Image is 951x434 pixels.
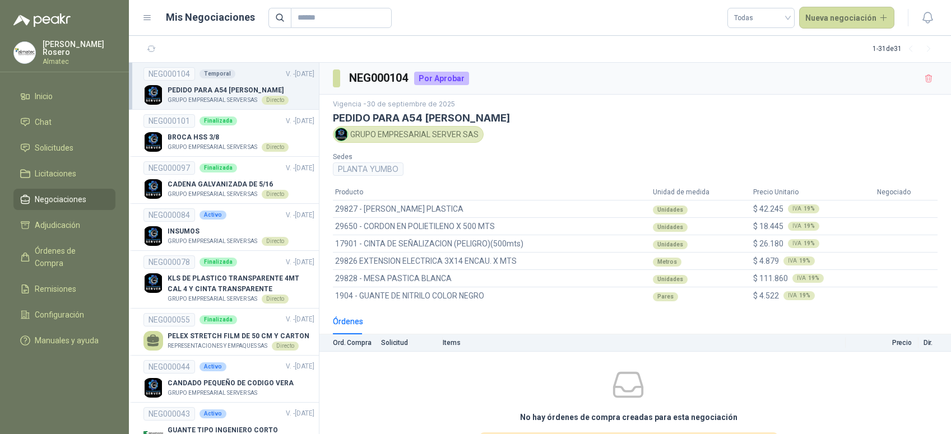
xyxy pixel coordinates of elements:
[335,237,523,250] span: 17901 - CINTA DE SEÑALIZACION (PELIGRO)(500mts)
[35,167,76,180] span: Licitaciones
[286,258,314,266] span: V. - [DATE]
[262,143,289,152] div: Directo
[168,132,289,143] p: BROCA HSS 3/8
[143,67,314,105] a: NEG000104TemporalV. -[DATE] Company LogoPEDIDO PARA A54 [PERSON_NAME]GRUPO EMPRESARIAL SERVER SAS...
[653,258,681,267] div: Metros
[35,219,80,231] span: Adjudicación
[804,223,815,229] b: 19 %
[799,7,895,29] button: Nueva negociación
[200,116,237,125] div: Finalizada
[653,240,688,249] div: Unidades
[333,126,484,143] div: GRUPO EMPRESARIAL SERVER SAS
[143,161,195,175] div: NEG000097
[168,331,309,342] p: PELEX STRETCH FILM DE 50 CM Y CARTON
[272,342,299,351] div: Directo
[262,190,289,199] div: Directo
[168,389,257,398] p: GRUPO EMPRESARIAL SERVER SAS
[35,116,52,128] span: Chat
[168,237,257,246] p: GRUPO EMPRESARIAL SERVER SAS
[143,255,195,269] div: NEG000078
[875,185,938,200] th: Negociado
[799,293,810,298] b: 19 %
[335,220,495,232] span: 29650 - CORDON EN POLIETILENO X 500 MTS
[520,411,737,423] h3: No hay órdenes de compra creadas para esta negociación
[918,334,951,352] th: Dir.
[200,69,235,78] div: Temporal
[43,58,115,65] p: Almatec
[35,193,86,206] span: Negociaciones
[200,164,237,172] div: Finalizada
[783,256,815,265] div: IVA
[262,237,289,246] div: Directo
[414,72,469,85] div: Por Aprobar
[333,185,651,200] th: Producto
[200,211,226,220] div: Activo
[200,315,237,324] div: Finalizada
[143,114,314,152] a: NEG000101FinalizadaV. -[DATE] Company LogoBROCA HSS 3/8GRUPO EMPRESARIAL SERVER SASDirecto
[333,162,403,176] div: PLANTA YUMBO
[143,360,195,374] div: NEG000044
[35,142,73,154] span: Solicitudes
[846,334,918,352] th: Precio
[13,137,115,158] a: Solicitudes
[13,163,115,184] a: Licitaciones
[286,117,314,125] span: V. - [DATE]
[335,272,452,284] span: 29828 - MESA PASTICA BLANCA
[143,360,314,398] a: NEG000044ActivoV. -[DATE] Company LogoCANDADO PEQUEÑO DE CODIGO VERAGRUPO EMPRESARIAL SERVER SAS
[753,255,779,267] span: $ 4.879
[335,290,484,302] span: 1904 - GUANTE DE NITRILO COLOR NEGRO
[143,179,163,199] img: Company Logo
[143,378,163,398] img: Company Logo
[143,208,314,246] a: NEG000084ActivoV. -[DATE] Company LogoINSUMOSGRUPO EMPRESARIAL SERVER SASDirecto
[168,378,294,389] p: CANDADO PEQUEÑO DE CODIGO VERA
[35,90,53,102] span: Inicio
[13,189,115,210] a: Negociaciones
[753,290,779,302] span: $ 4.522
[200,362,226,371] div: Activo
[13,278,115,300] a: Remisiones
[143,226,163,246] img: Company Logo
[13,86,115,107] a: Inicio
[143,273,163,293] img: Company Logo
[808,276,819,281] b: 19 %
[286,70,314,78] span: V. - [DATE]
[873,40,938,58] div: 1 - 31 de 31
[168,96,257,105] p: GRUPO EMPRESARIAL SERVER SAS
[166,10,255,25] h1: Mis Negociaciones
[319,334,381,352] th: Ord. Compra
[262,295,289,304] div: Directo
[14,42,35,63] img: Company Logo
[788,204,819,213] div: IVA
[653,206,688,214] div: Unidades
[335,203,463,215] span: 29827 - [PERSON_NAME] PLASTICA
[286,315,314,323] span: V. - [DATE]
[143,67,195,81] div: NEG000104
[804,206,815,212] b: 19 %
[168,342,267,351] p: REPRESENTACIONES Y EMPAQUES SAS
[753,272,788,284] span: $ 111.860
[262,96,289,105] div: Directo
[143,132,163,152] img: Company Logo
[13,111,115,133] a: Chat
[333,112,938,124] h3: PEDIDO PARA A54 [PERSON_NAME]
[286,211,314,219] span: V. - [DATE]
[792,274,824,283] div: IVA
[653,275,688,284] div: Unidades
[286,164,314,172] span: V. - [DATE]
[799,258,810,264] b: 19 %
[143,407,195,421] div: NEG000043
[333,315,363,328] div: Órdenes
[788,222,819,231] div: IVA
[349,69,410,87] h3: NEG000104
[143,255,314,304] a: NEG000078FinalizadaV. -[DATE] Company LogoKLS DE PLASTICO TRANSPARENTE 4MT CAL 4 Y CINTA TRANSPAR...
[804,241,815,246] b: 19 %
[143,313,195,326] div: NEG000055
[143,85,163,105] img: Company Logo
[168,295,257,304] p: GRUPO EMPRESARIAL SERVER SAS
[333,99,938,110] p: Vigencia - 30 de septiembre de 2025
[13,214,115,236] a: Adjudicación
[168,226,289,237] p: INSUMOS
[788,239,819,248] div: IVA
[653,292,678,301] div: Pares
[35,334,99,347] span: Manuales y ayuda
